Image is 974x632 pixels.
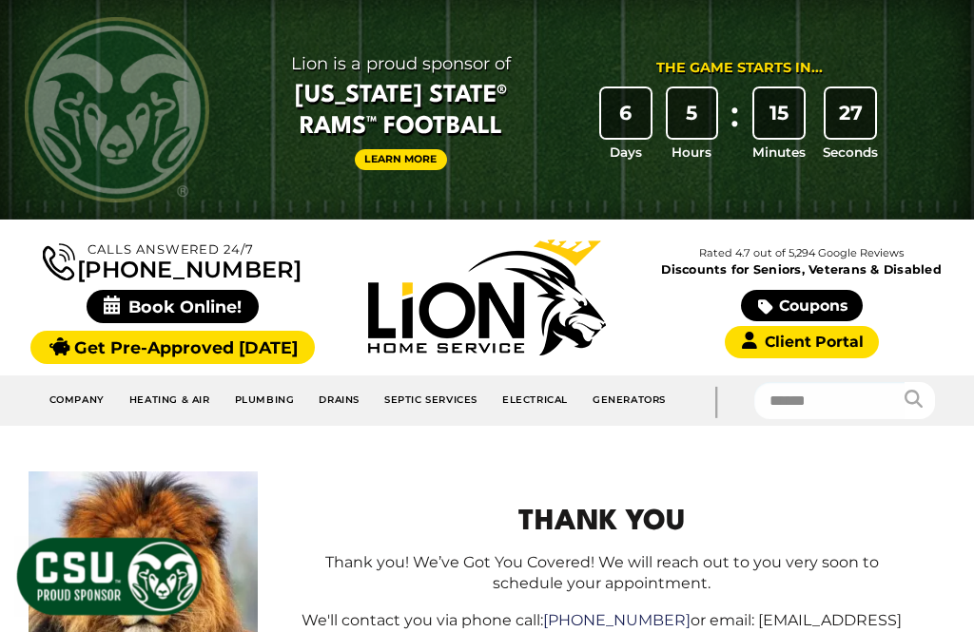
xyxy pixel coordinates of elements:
a: Get Pre-Approved [DATE] [30,331,315,364]
h1: Thank you [288,502,915,545]
a: Client Portal [725,326,879,358]
a: [PHONE_NUMBER] [43,240,302,281]
a: Drains [307,386,373,415]
a: Company [37,386,117,415]
a: Plumbing [223,386,307,415]
span: Hours [672,143,711,162]
a: Coupons [741,290,863,322]
div: 15 [754,88,804,138]
a: Generators [581,386,678,415]
a: [PHONE_NUMBER] [543,611,691,629]
div: | [678,375,754,426]
span: Lion is a proud sponsor of [272,48,529,79]
a: Electrical [491,386,581,415]
a: Heating & Air [117,386,223,415]
span: Days [610,143,642,162]
p: Rated 4.7 out of 5,294 Google Reviews [644,243,959,262]
a: Learn More [355,149,448,171]
div: : [725,88,744,162]
div: 6 [601,88,651,138]
span: Book Online! [87,290,259,323]
img: CSU Sponsor Badge [14,535,205,618]
div: 27 [826,88,875,138]
span: Discounts for Seniors, Veterans & Disabled [648,264,955,277]
span: Seconds [823,143,878,162]
img: CSU Rams logo [25,17,210,202]
div: 5 [668,88,717,138]
p: Thank you! We’ve Got You Covered! We will reach out to you very soon to schedule your appointment. [288,552,915,595]
span: [US_STATE] State® Rams™ Football [272,80,529,144]
div: The Game Starts in... [656,58,823,79]
img: Lion Home Service [368,239,606,355]
a: Septic Services [373,386,491,415]
span: Minutes [752,143,806,162]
